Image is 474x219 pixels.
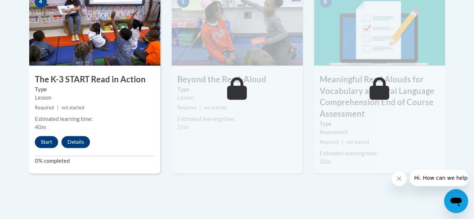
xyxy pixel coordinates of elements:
h3: Meaningful Read Alouds for Vocabulary and Oral Language Comprehension End of Course Assessment [314,74,445,120]
iframe: Close message [392,171,407,186]
span: | [199,105,201,110]
div: Estimated learning time: [177,115,297,123]
span: Required [177,105,196,110]
div: Assessment [320,128,440,136]
h3: Beyond the Read-Aloud [172,74,303,85]
span: 20m [320,158,331,165]
span: Required [35,105,54,110]
span: 25m [177,124,188,130]
label: Type [35,85,155,94]
label: Type [177,85,297,94]
span: | [57,105,58,110]
div: Lesson [35,94,155,102]
h3: The K-3 START Read in Action [29,74,160,85]
iframe: Button to launch messaging window [444,189,468,213]
label: 0% completed [35,157,155,165]
iframe: Message from company [410,170,468,186]
span: not started [204,105,227,110]
button: Start [35,136,58,148]
span: Required [320,139,339,145]
div: Estimated learning time: [35,115,155,123]
button: Details [61,136,90,148]
span: not started [61,105,84,110]
span: not started [346,139,369,145]
label: Type [320,120,440,128]
span: Hi. How can we help? [4,5,61,11]
span: | [342,139,343,145]
div: Estimated learning time: [320,149,440,158]
span: 40m [35,124,46,130]
div: Lesson [177,94,297,102]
